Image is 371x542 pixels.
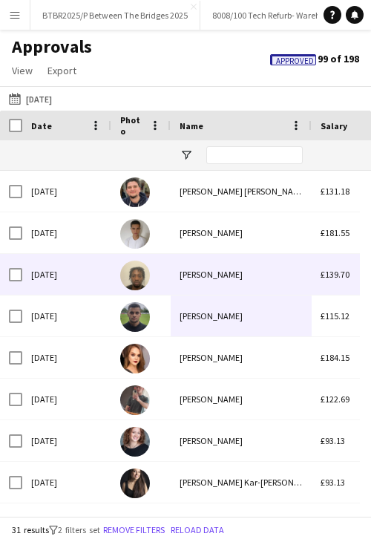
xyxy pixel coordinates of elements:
[22,212,111,253] div: [DATE]
[42,61,82,80] a: Export
[171,254,312,295] div: [PERSON_NAME]
[171,296,312,336] div: [PERSON_NAME]
[22,462,111,503] div: [DATE]
[206,146,303,164] input: Name Filter Input
[321,310,349,321] span: £115.12
[120,468,150,498] img: Sophia Kar-Miller
[22,254,111,295] div: [DATE]
[31,120,52,131] span: Date
[321,269,349,280] span: £139.70
[22,337,111,378] div: [DATE]
[6,90,55,108] button: [DATE]
[120,114,144,137] span: Photo
[58,524,100,535] span: 2 filters set
[120,261,150,290] img: Eugene Denkyirah
[171,171,312,212] div: [PERSON_NAME] [PERSON_NAME]
[171,420,312,461] div: [PERSON_NAME]
[270,52,359,65] span: 99 of 198
[321,227,349,238] span: £181.55
[22,420,111,461] div: [DATE]
[321,394,349,405] span: £122.69
[168,522,227,538] button: Reload data
[321,352,349,363] span: £184.15
[6,61,39,80] a: View
[171,379,312,419] div: [PERSON_NAME]
[100,522,168,538] button: Remove filters
[47,64,76,77] span: Export
[200,1,351,30] button: 8008/100 Tech Refurb- Warehouse
[22,296,111,336] div: [DATE]
[22,379,111,419] div: [DATE]
[30,1,200,30] button: BTBR2025/P Between The Bridges 2025
[180,148,193,162] button: Open Filter Menu
[120,302,150,332] img: ETHAN Taylor
[12,64,33,77] span: View
[321,120,347,131] span: Salary
[180,120,203,131] span: Name
[321,477,345,488] span: £93.13
[120,385,150,415] img: Jonathan Davies
[120,177,150,207] img: Thomas Luke Garry
[276,56,314,66] span: Approved
[120,344,150,373] img: Amy Cane
[120,219,150,249] img: Joel Lim
[171,337,312,378] div: [PERSON_NAME]
[171,212,312,253] div: [PERSON_NAME]
[321,186,349,197] span: £131.18
[171,462,312,503] div: [PERSON_NAME] Kar-[PERSON_NAME]
[120,427,150,457] img: Alexa Clark
[22,171,111,212] div: [DATE]
[321,435,345,446] span: £93.13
